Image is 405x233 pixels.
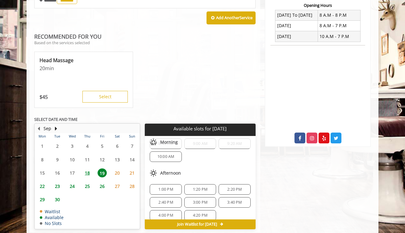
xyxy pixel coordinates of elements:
span: 22 [38,182,47,191]
td: Select day29 [35,193,50,206]
b: Add Another Service [216,15,253,20]
p: Available slots for [DATE] [147,126,253,131]
td: Select day26 [95,180,110,193]
th: Thu [80,133,94,139]
td: Select day20 [110,166,124,180]
span: 21 [127,168,137,177]
div: 4:00 PM [150,210,182,221]
span: 20 [113,168,122,177]
span: Afternoon [160,171,181,176]
span: Join Waitlist for [DATE] [177,222,217,227]
td: [DATE] [275,20,318,31]
h3: Opening Hours [270,3,365,7]
div: 2:40 PM [150,197,182,208]
p: 20 [40,65,128,72]
span: 2:20 PM [227,187,242,192]
img: morning slots [150,138,157,146]
td: [DATE] [275,31,318,42]
th: Sun [125,133,140,139]
span: 4:20 PM [193,213,207,218]
span: 19 [98,168,107,177]
div: 4:20 PM [184,210,216,221]
th: Sat [110,133,124,139]
td: Select day19 [95,166,110,180]
span: 29 [38,195,47,204]
b: RECOMMENDED FOR YOU [34,33,102,40]
p: Based on the services selected [34,40,256,45]
span: 3:40 PM [227,200,242,205]
th: Mon [35,133,50,139]
th: Fri [95,133,110,139]
div: 1:20 PM [184,184,216,195]
span: min [45,65,54,72]
span: 24 [68,182,77,191]
span: 1:00 PM [158,187,173,192]
div: 1:00 PM [150,184,182,195]
td: Select day23 [50,180,65,193]
span: 23 [53,182,62,191]
span: 10:00 AM [157,154,174,159]
button: Next Month [53,125,58,132]
td: Select day22 [35,180,50,193]
td: Select day27 [110,180,124,193]
td: Select day21 [125,166,140,180]
td: Available [40,215,64,220]
td: 8 A.M - 8 P.M [318,10,360,20]
td: Waitlist [40,209,64,214]
td: No Slots [40,221,64,226]
span: 1:20 PM [193,187,207,192]
th: Tue [50,133,65,139]
button: Select [82,91,128,103]
th: Wed [65,133,80,139]
div: 2:20 PM [219,184,250,195]
button: Sep [44,125,51,132]
td: 10 A.M - 7 P.M [318,31,360,42]
span: 26 [98,182,107,191]
p: 45 [40,94,48,100]
span: 27 [113,182,122,191]
td: Select day28 [125,180,140,193]
td: 8 A.M - 7 P.M [318,20,360,31]
td: Select day18 [80,166,94,180]
div: 3:00 PM [184,197,216,208]
td: Select day25 [80,180,94,193]
div: 3:40 PM [219,197,250,208]
div: 10:00 AM [150,151,182,162]
span: $ [40,94,42,100]
span: 18 [83,168,92,177]
span: 4:00 PM [158,213,173,218]
img: afternoon slots [150,169,157,177]
span: 25 [83,182,92,191]
button: Add AnotherService [207,11,256,24]
span: Morning [160,140,178,145]
span: 30 [53,195,62,204]
span: 28 [127,182,137,191]
span: 3:00 PM [193,200,207,205]
td: Select day24 [65,180,80,193]
p: Head Massage [40,57,128,64]
b: SELECT DATE AND TIME [34,116,77,122]
td: Select day30 [50,193,65,206]
button: Previous Month [36,125,41,132]
span: 2:40 PM [158,200,173,205]
td: [DATE] To [DATE] [275,10,318,20]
